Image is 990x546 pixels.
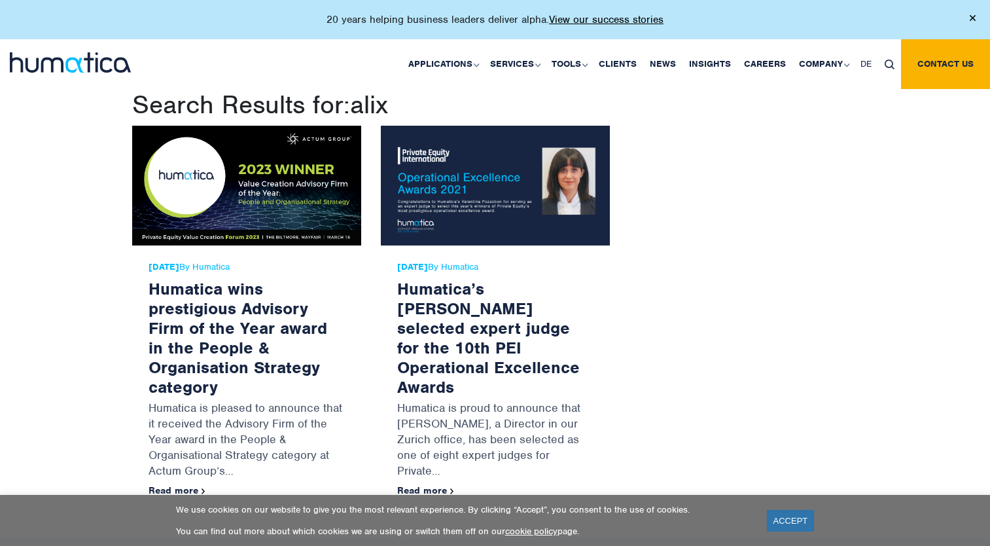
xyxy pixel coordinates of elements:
[484,39,545,89] a: Services
[885,60,894,69] img: search_icon
[854,39,878,89] a: DE
[682,39,737,89] a: Insights
[792,39,854,89] a: Company
[132,89,858,120] h1: Search Results for:
[901,39,990,89] a: Contact us
[397,262,593,272] span: By Humatica
[176,504,751,515] p: We use cookies on our website to give you the most relevant experience. By clicking “Accept”, you...
[397,278,580,397] a: Humatica’s [PERSON_NAME] selected expert judge for the 10th PEI Operational Excellence Awards
[327,13,663,26] p: 20 years helping business leaders deliver alpha.
[381,126,610,246] img: Humatica’s Valentina Pozzobon selected expert judge for the 10th PEI Operational Excellence Awards
[132,126,361,246] img: Humatica wins prestigious Advisory Firm of the Year award in the People & Organisation Strategy c...
[176,526,751,537] p: You can find out more about which cookies we are using or switch them off on our page.
[149,397,345,485] p: Humatica is pleased to announce that it received the Advisory Firm of the Year award in the Peopl...
[860,58,872,69] span: DE
[202,488,205,494] img: arrowicon
[767,510,815,532] a: ACCEPT
[350,89,388,120] span: alix
[545,39,592,89] a: Tools
[397,261,428,272] strong: [DATE]
[549,13,663,26] a: View our success stories
[149,484,205,496] a: Read more
[397,397,593,485] p: Humatica is proud to announce that [PERSON_NAME], a Director in our Zurich office, has been selec...
[592,39,643,89] a: Clients
[10,52,131,73] img: logo
[149,278,327,397] a: Humatica wins prestigious Advisory Firm of the Year award in the People & Organisation Strategy c...
[505,526,557,537] a: cookie policy
[402,39,484,89] a: Applications
[149,262,345,272] span: By Humatica
[149,261,179,272] strong: [DATE]
[450,488,454,494] img: arrowicon
[397,484,454,496] a: Read more
[643,39,682,89] a: News
[737,39,792,89] a: Careers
